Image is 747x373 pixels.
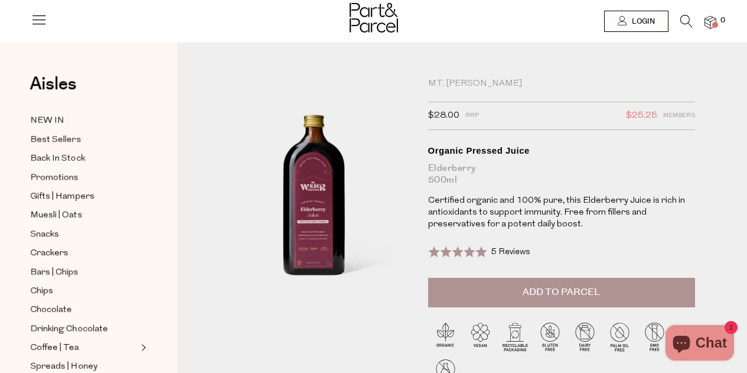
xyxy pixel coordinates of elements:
[428,108,459,124] span: $28.00
[626,108,657,124] span: $25.25
[30,246,68,261] span: Crackers
[30,303,72,317] span: Chocolate
[30,190,94,204] span: Gifts | Hampers
[523,286,600,299] span: Add to Parcel
[428,195,696,231] p: Certified organic and 100% pure, this Elderberry Juice is rich in antioxidants to support immunit...
[704,16,716,28] a: 0
[30,113,138,128] a: NEW IN
[30,284,53,299] span: Chips
[602,319,637,354] img: P_P-ICONS-Live_Bec_V11_Palm_Oil_Free.svg
[463,319,498,354] img: P_P-ICONS-Live_Bec_V11_Vegan.svg
[30,228,59,242] span: Snacks
[428,163,696,186] div: Elderberry 500ml
[662,325,738,364] inbox-online-store-chat: Shopify online store chat
[717,15,728,26] span: 0
[428,145,696,157] div: Organic Pressed Juice
[30,208,138,223] a: Muesli | Oats
[30,265,138,280] a: Bars | Chips
[567,319,602,354] img: P_P-ICONS-Live_Bec_V11_Dairy_Free.svg
[30,322,108,336] span: Drinking Chocolate
[30,322,138,336] a: Drinking Chocolate
[30,341,79,355] span: Coffee | Tea
[30,132,138,147] a: Best Sellers
[30,152,85,166] span: Back In Stock
[663,108,695,124] span: Members
[629,17,655,27] span: Login
[491,248,530,257] span: 5 Reviews
[30,170,138,185] a: Promotions
[30,227,138,242] a: Snacks
[30,265,79,280] span: Bars | Chips
[428,319,463,354] img: P_P-ICONS-Live_Bec_V11_Organic.svg
[498,319,533,354] img: P_P-ICONS-Live_Bec_V11_Recyclable_Packaging.svg
[604,11,668,32] a: Login
[30,303,138,317] a: Chocolate
[533,319,567,354] img: P_P-ICONS-Live_Bec_V11_Gluten_Free.svg
[30,151,138,166] a: Back In Stock
[30,340,138,355] a: Coffee | Tea
[30,71,77,97] span: Aisles
[428,78,696,90] div: Mt. [PERSON_NAME]
[465,108,479,124] span: RRP
[30,209,82,223] span: Muesli | Oats
[30,171,79,185] span: Promotions
[30,75,77,105] a: Aisles
[30,133,81,147] span: Best Sellers
[350,3,398,33] img: Part&Parcel
[30,114,64,128] span: NEW IN
[30,189,138,204] a: Gifts | Hampers
[637,319,672,354] img: P_P-ICONS-Live_Bec_V11_GMO_Free.svg
[138,340,146,355] button: Expand/Collapse Coffee | Tea
[30,284,138,299] a: Chips
[30,246,138,261] a: Crackers
[213,78,410,326] img: Organic Pressed Juice
[428,278,696,307] button: Add to Parcel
